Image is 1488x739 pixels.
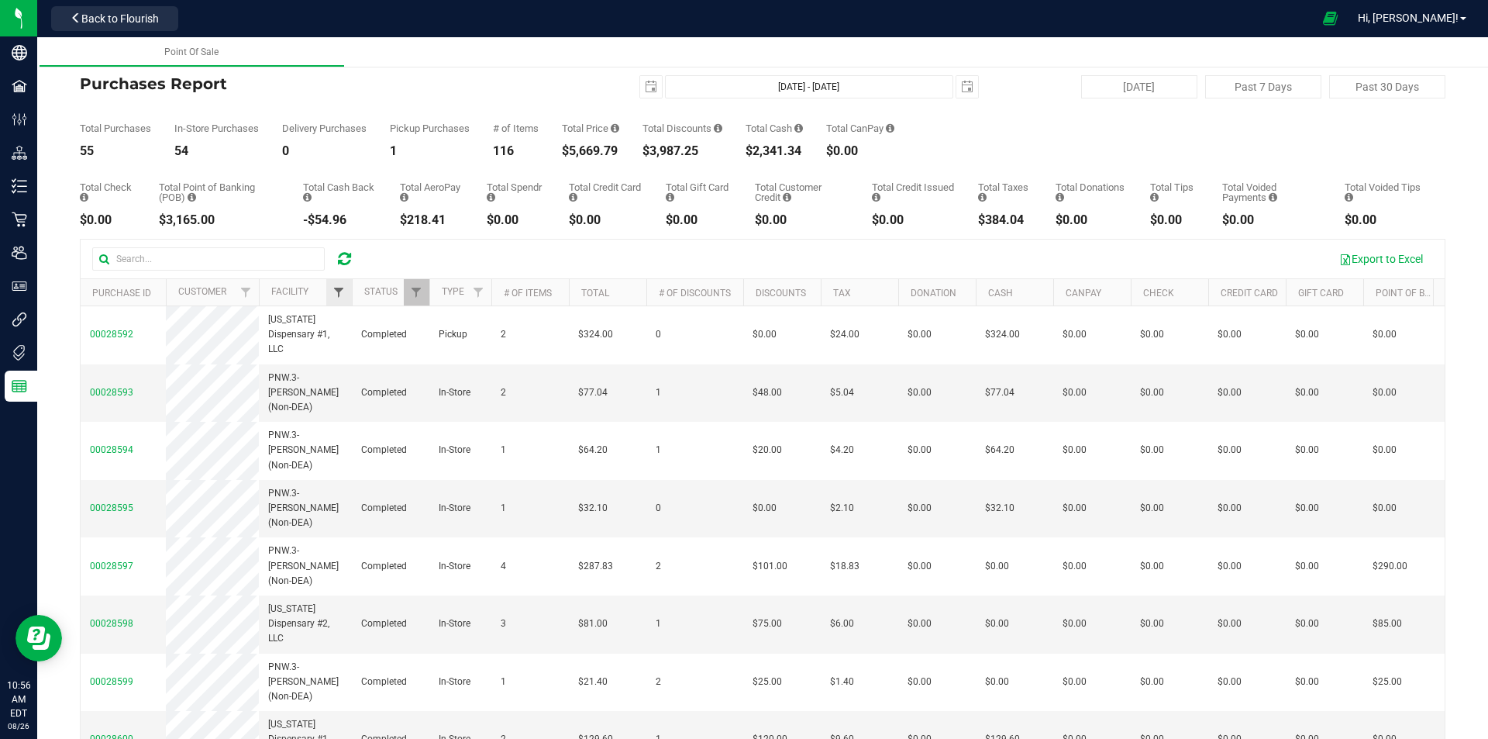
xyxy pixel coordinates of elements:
[562,145,619,157] div: $5,669.79
[666,182,732,202] div: Total Gift Card
[282,145,367,157] div: 0
[1205,75,1321,98] button: Past 7 Days
[90,618,133,629] span: 00028598
[80,214,136,226] div: $0.00
[1373,675,1402,689] span: $25.00
[1218,385,1242,400] span: $0.00
[7,720,30,732] p: 08/26
[12,378,27,394] inline-svg: Reports
[466,279,491,306] a: Filter
[1373,385,1397,400] span: $0.00
[756,288,806,299] a: Discounts
[400,214,463,226] div: $218.41
[400,192,408,202] i: Sum of the successful, non-voided AeroPay payment transactions for all purchases in the date range.
[439,675,470,689] span: In-Store
[753,501,777,516] span: $0.00
[90,561,133,572] span: 00028597
[1298,288,1344,299] a: Gift Card
[642,123,722,133] div: Total Discounts
[12,245,27,261] inline-svg: Users
[404,279,429,306] a: Filter
[830,616,854,631] span: $6.00
[985,385,1014,400] span: $77.04
[908,675,932,689] span: $0.00
[578,559,613,574] span: $287.83
[1063,559,1087,574] span: $0.00
[1063,327,1087,342] span: $0.00
[642,145,722,157] div: $3,987.25
[90,444,133,455] span: 00028594
[174,145,259,157] div: 54
[90,676,133,687] span: 00028599
[1140,443,1164,458] span: $0.00
[1295,443,1319,458] span: $0.00
[830,501,854,516] span: $2.10
[830,559,859,574] span: $18.83
[1063,501,1087,516] span: $0.00
[501,385,506,400] span: 2
[282,123,367,133] div: Delivery Purchases
[1345,214,1422,226] div: $0.00
[826,145,894,157] div: $0.00
[51,6,178,31] button: Back to Flourish
[1081,75,1197,98] button: [DATE]
[755,214,849,226] div: $0.00
[569,214,642,226] div: $0.00
[656,616,661,631] span: 1
[439,559,470,574] span: In-Store
[753,385,782,400] span: $48.00
[92,288,151,299] a: Purchase ID
[578,443,608,458] span: $64.20
[794,123,803,133] i: Sum of the successful, non-voided cash payment transactions for all purchases in the date range. ...
[753,675,782,689] span: $25.00
[978,214,1032,226] div: $384.04
[908,327,932,342] span: $0.00
[872,214,955,226] div: $0.00
[872,182,955,202] div: Total Credit Issued
[326,279,352,306] a: Filter
[1295,616,1319,631] span: $0.00
[303,192,312,202] i: Sum of the cash-back amounts from rounded-up electronic payments for all purchases in the date ra...
[361,443,407,458] span: Completed
[361,616,407,631] span: Completed
[1063,616,1087,631] span: $0.00
[12,312,27,327] inline-svg: Integrations
[1150,192,1159,202] i: Sum of all tips added to successful, non-voided payments for all purchases in the date range.
[569,182,642,202] div: Total Credit Card
[830,675,854,689] span: $1.40
[1150,214,1198,226] div: $0.00
[978,192,987,202] i: Sum of the total taxes for all purchases in the date range.
[611,123,619,133] i: Sum of the total prices of all purchases in the date range.
[504,288,552,299] a: # of Items
[501,616,506,631] span: 3
[746,123,803,133] div: Total Cash
[1295,501,1319,516] span: $0.00
[442,286,464,297] a: Type
[92,247,325,271] input: Search...
[1295,675,1319,689] span: $0.00
[1376,288,1486,299] a: Point of Banking (POB)
[390,123,470,133] div: Pickup Purchases
[656,501,661,516] span: 0
[12,178,27,194] inline-svg: Inventory
[268,660,343,705] span: PNW.3-[PERSON_NAME] (Non-DEA)
[493,145,539,157] div: 116
[985,501,1014,516] span: $32.10
[833,288,851,299] a: Tax
[830,327,859,342] span: $24.00
[1063,443,1087,458] span: $0.00
[1218,327,1242,342] span: $0.00
[908,616,932,631] span: $0.00
[268,602,343,647] span: [US_STATE] Dispensary #2, LLC
[1373,616,1402,631] span: $85.00
[12,345,27,361] inline-svg: Tags
[493,123,539,133] div: # of Items
[659,288,731,299] a: # of Discounts
[361,675,407,689] span: Completed
[1218,616,1242,631] span: $0.00
[364,286,398,297] a: Status
[164,47,219,57] span: Point Of Sale
[90,502,133,513] span: 00028595
[578,385,608,400] span: $77.04
[908,443,932,458] span: $0.00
